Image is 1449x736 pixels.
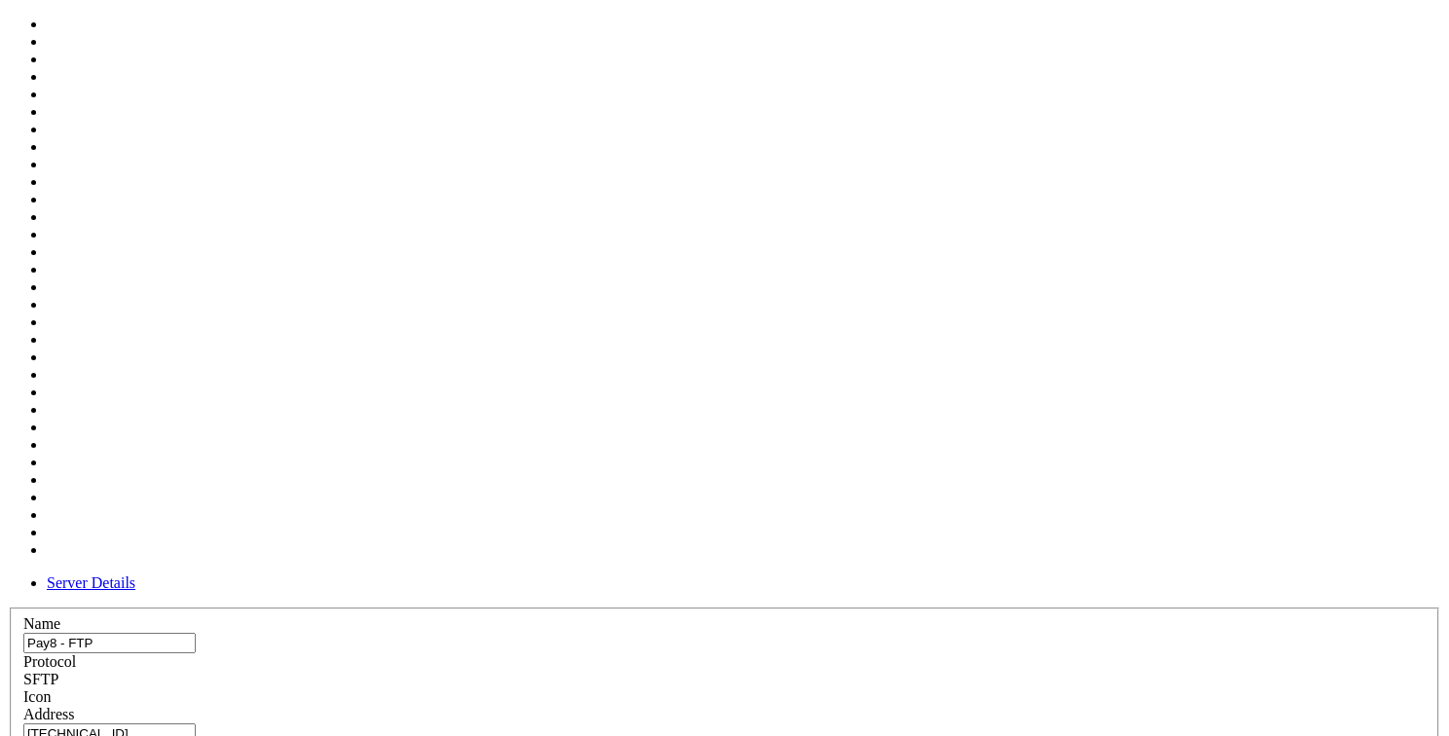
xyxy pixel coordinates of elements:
label: Icon [23,688,51,705]
label: Protocol [23,653,76,670]
label: Name [23,615,60,632]
label: Address [23,706,74,722]
span: SFTP [23,671,58,687]
a: Server Details [47,574,135,591]
input: Server Name [23,633,196,653]
div: SFTP [23,671,1426,688]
